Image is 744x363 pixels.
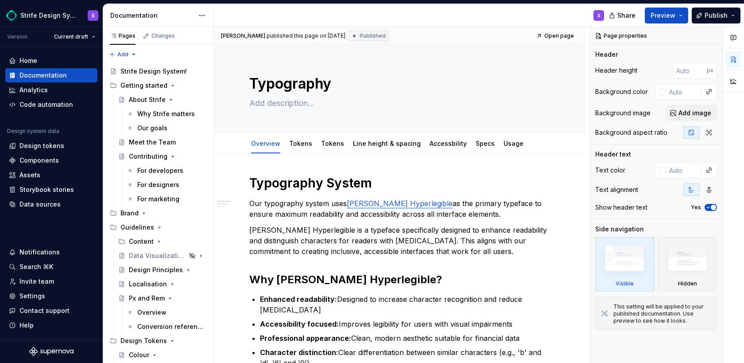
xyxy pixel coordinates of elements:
h1: Typography System [249,175,550,191]
div: Header text [595,150,631,159]
a: Overview [251,140,280,147]
strong: Accessibility focused: [260,320,339,328]
div: Getting started [106,78,210,93]
a: Documentation [5,68,97,82]
div: published this page on [DATE] [267,32,345,39]
a: Tokens [289,140,312,147]
div: Overview [137,308,167,317]
div: Version [7,33,27,40]
div: Search ⌘K [19,262,53,271]
p: px [707,67,713,74]
button: Share [604,8,641,23]
button: Publish [692,8,740,23]
span: Add image [678,109,711,117]
div: About Strife [129,95,166,104]
a: Data sources [5,197,97,211]
p: Our typography system uses as the primary typeface to ensure maximum readability and accessibilit... [249,198,550,219]
span: Add [117,51,128,58]
input: Auto [666,162,701,178]
div: Px and Rem [129,294,165,303]
div: Code automation [19,100,73,109]
a: Home [5,54,97,68]
div: Background aspect ratio [595,128,667,137]
h2: Why [PERSON_NAME] Hyperlegible? [249,273,550,287]
div: Overview [248,134,284,152]
a: Code automation [5,98,97,112]
a: Line height & spacing [353,140,421,147]
div: Specs [472,134,498,152]
div: Text color [595,166,625,175]
button: Strife Design SystemS [2,6,101,25]
a: Localisation [115,277,210,291]
div: Header height [595,66,637,75]
div: S [92,12,95,19]
div: Text alignment [595,185,638,194]
p: Clean, modern aesthetic suitable for financial data [260,333,550,343]
button: Preview [645,8,688,23]
a: Accessbility [430,140,467,147]
p: Designed to increase character recognition and reduce [MEDICAL_DATA] [260,294,550,315]
button: Add [106,48,139,61]
a: Usage [504,140,523,147]
p: [PERSON_NAME] Hyperlegible is a typeface specifically designed to enhance readability and disting... [249,225,550,257]
div: Side navigation [595,225,644,234]
a: Assets [5,168,97,182]
div: Show header text [595,203,647,212]
div: Content [129,237,154,246]
svg: Supernova Logo [29,347,74,356]
div: Line height & spacing [349,134,424,152]
div: Design Tokens [106,334,210,348]
div: Components [19,156,59,165]
div: Strife Design System [20,11,77,20]
strong: Enhanced readability: [260,295,337,304]
div: Design tokens [19,141,64,150]
a: Invite team [5,274,97,289]
a: For developers [123,164,210,178]
button: Help [5,318,97,332]
a: Conversion reference [123,320,210,334]
div: Design Tokens [120,336,167,345]
a: Overview [123,305,210,320]
div: Assets [19,171,40,180]
div: For marketing [137,195,179,203]
div: For designers [137,180,179,189]
div: Contact support [19,306,70,315]
button: Notifications [5,245,97,259]
div: Colour [129,351,149,359]
span: Publish [705,11,728,20]
div: Our goals [137,124,167,133]
div: Guidelines [106,220,210,234]
a: Analytics [5,83,97,97]
a: Why Strife matters [123,107,210,121]
strong: Character distinction: [260,348,338,357]
div: Conversion reference [137,322,205,331]
button: Search ⌘K [5,260,97,274]
div: Usage [500,134,527,152]
div: Design Principles [129,265,183,274]
a: [PERSON_NAME] Hyperlegible [347,199,453,208]
div: Notifications [19,248,60,257]
div: Header [595,50,618,59]
div: Guidelines [120,223,154,232]
a: Contributing [115,149,210,164]
div: Data sources [19,200,61,209]
div: Storybook stories [19,185,74,194]
a: Px and Rem [115,291,210,305]
div: Strife Design System! [120,67,187,76]
a: Open page [533,30,578,42]
span: Share [617,11,635,20]
a: Components [5,153,97,168]
img: 21b91b01-957f-4e61-960f-db90ae25bf09.png [6,10,17,21]
button: Contact support [5,304,97,318]
div: Data Visualization & Charts [129,251,186,260]
strong: Professional appearance: [260,334,351,343]
a: Tokens [321,140,344,147]
div: Hidden [678,280,697,287]
div: Brand [120,209,139,218]
button: Add image [666,105,717,121]
input: Auto [666,84,701,100]
div: Help [19,321,34,330]
div: Hidden [658,237,717,291]
a: For designers [123,178,210,192]
div: Content [115,234,210,249]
